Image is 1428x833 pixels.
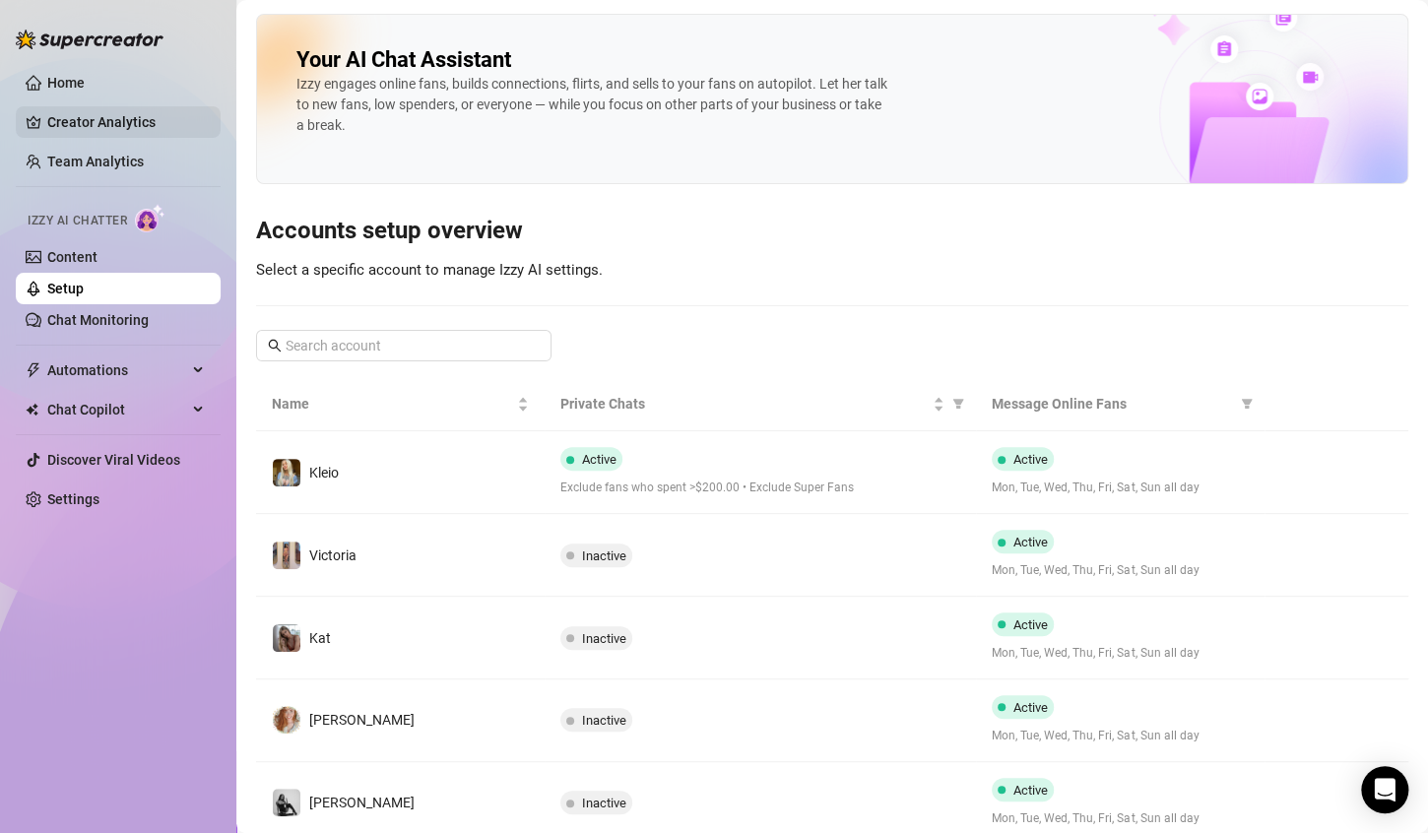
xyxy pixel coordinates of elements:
span: Inactive [582,631,626,646]
span: Mon, Tue, Wed, Thu, Fri, Sat, Sun all day [992,644,1249,663]
span: Mon, Tue, Wed, Thu, Fri, Sat, Sun all day [992,561,1249,580]
div: Izzy engages online fans, builds connections, flirts, and sells to your fans on autopilot. Let he... [296,74,887,136]
div: Open Intercom Messenger [1361,766,1408,813]
span: filter [948,389,968,418]
span: Mon, Tue, Wed, Thu, Fri, Sat, Sun all day [992,809,1249,828]
span: Active [1013,535,1048,549]
span: Mon, Tue, Wed, Thu, Fri, Sat, Sun all day [992,727,1249,745]
span: [PERSON_NAME] [309,795,415,810]
span: Izzy AI Chatter [28,212,127,230]
img: logo-BBDzfeDw.svg [16,30,163,49]
span: Select a specific account to manage Izzy AI settings. [256,261,603,279]
th: Name [256,377,545,431]
img: Amy Pond [273,706,300,734]
img: Grace Hunt [273,789,300,816]
a: Team Analytics [47,154,144,169]
span: Kleio [309,465,339,481]
img: Kleio [273,459,300,486]
span: Kat [309,630,331,646]
span: Inactive [582,796,626,810]
span: filter [1237,389,1257,418]
span: Inactive [582,548,626,563]
span: filter [952,398,964,410]
span: Active [1013,783,1048,798]
img: Chat Copilot [26,403,38,416]
span: Exclude fans who spent >$200.00 • Exclude Super Fans [560,479,961,497]
span: Victoria [309,547,357,563]
span: Active [582,452,617,467]
span: [PERSON_NAME] [309,712,415,728]
h2: Your AI Chat Assistant [296,46,511,74]
img: Kat [273,624,300,652]
a: Setup [47,281,84,296]
th: Private Chats [545,377,977,431]
span: Name [272,393,513,415]
span: Active [1013,700,1048,715]
span: Active [1013,617,1048,632]
a: Creator Analytics [47,106,205,138]
span: thunderbolt [26,362,41,378]
a: Chat Monitoring [47,312,149,328]
input: Search account [286,335,524,356]
a: Content [47,249,97,265]
a: Settings [47,491,99,507]
h3: Accounts setup overview [256,216,1408,247]
span: Message Online Fans [992,393,1233,415]
img: AI Chatter [135,204,165,232]
span: Active [1013,452,1048,467]
span: Private Chats [560,393,930,415]
img: Victoria [273,542,300,569]
a: Home [47,75,85,91]
span: Automations [47,354,187,386]
span: search [268,339,282,352]
span: Chat Copilot [47,394,187,425]
a: Discover Viral Videos [47,452,180,468]
span: filter [1241,398,1253,410]
span: Mon, Tue, Wed, Thu, Fri, Sat, Sun all day [992,479,1249,497]
span: Inactive [582,713,626,728]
